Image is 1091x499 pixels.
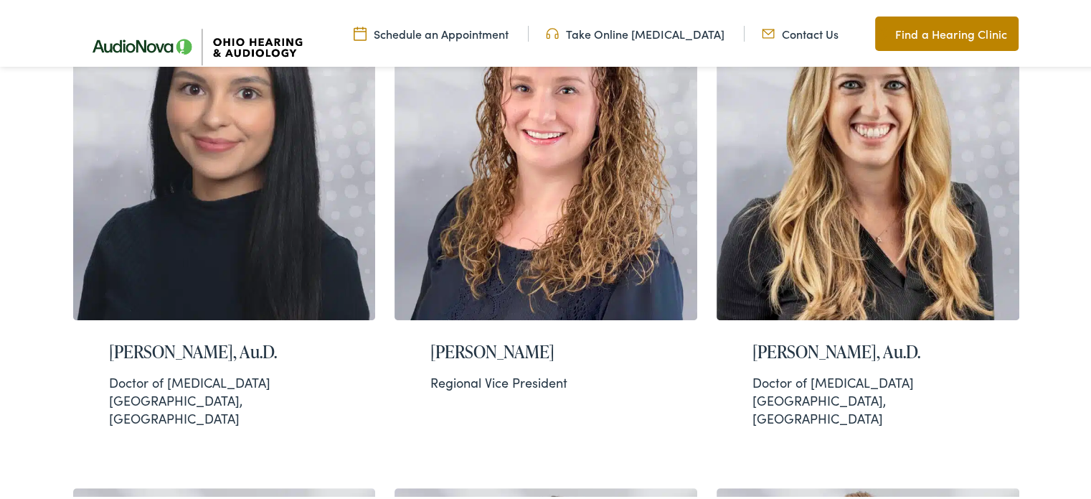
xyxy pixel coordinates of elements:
div: [GEOGRAPHIC_DATA], [GEOGRAPHIC_DATA] [109,371,340,426]
div: Regional Vice President [430,371,661,389]
a: Contact Us [762,24,839,39]
div: Doctor of [MEDICAL_DATA] [752,371,983,389]
h2: [PERSON_NAME], Au.D. [109,340,340,360]
img: Map pin icon to find Ohio Hearing & Audiology in Cincinnati, OH [875,23,888,40]
div: [GEOGRAPHIC_DATA], [GEOGRAPHIC_DATA] [752,371,983,426]
img: Mail icon representing email contact with Ohio Hearing in Cincinnati, OH [762,24,775,39]
a: Find a Hearing Clinic [875,14,1019,49]
div: Doctor of [MEDICAL_DATA] [109,371,340,389]
h2: [PERSON_NAME] [430,340,661,360]
a: Schedule an Appointment [354,24,509,39]
img: Calendar Icon to schedule a hearing appointment in Cincinnati, OH [354,24,367,39]
img: Headphones icone to schedule online hearing test in Cincinnati, OH [546,24,559,39]
a: Take Online [MEDICAL_DATA] [546,24,724,39]
h2: [PERSON_NAME], Au.D. [752,340,983,360]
